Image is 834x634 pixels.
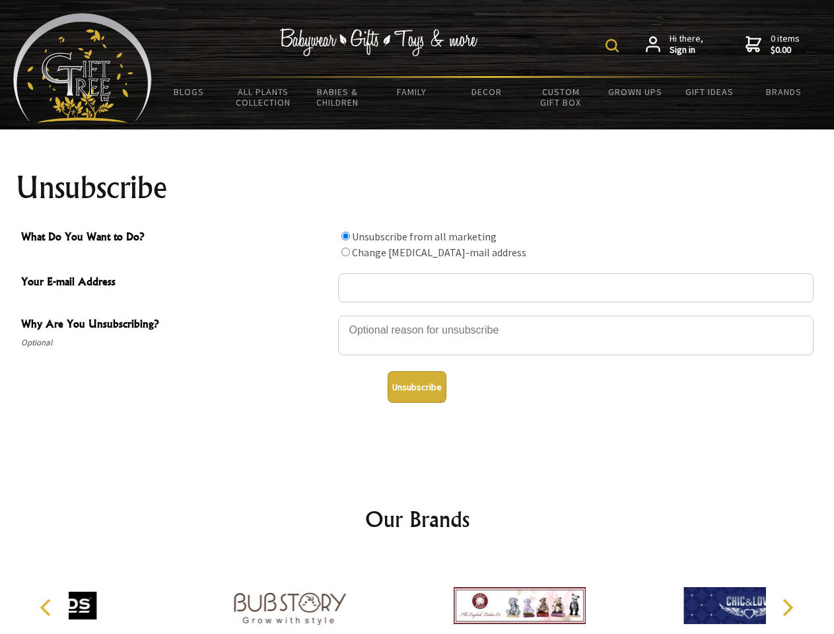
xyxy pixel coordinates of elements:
span: Your E-mail Address [21,273,331,293]
a: 0 items$0.00 [746,33,800,56]
button: Next [773,593,802,622]
span: Hi there, [670,33,703,56]
img: Babyware - Gifts - Toys and more... [13,13,152,123]
button: Previous [33,593,62,622]
a: All Plants Collection [226,78,301,116]
span: Why Are You Unsubscribing? [21,316,331,335]
a: Family [375,78,450,106]
button: Unsubscribe [388,371,446,403]
a: Babies & Children [300,78,375,116]
a: Custom Gift Box [524,78,598,116]
img: Babywear - Gifts - Toys & more [280,28,478,56]
input: What Do You Want to Do? [341,232,350,240]
a: Hi there,Sign in [646,33,703,56]
label: Unsubscribe from all marketing [352,230,497,243]
span: 0 items [771,32,800,56]
textarea: Why Are You Unsubscribing? [338,316,814,355]
strong: Sign in [670,44,703,56]
span: Optional [21,335,331,351]
span: What Do You Want to Do? [21,229,331,248]
a: BLOGS [152,78,226,106]
label: Change [MEDICAL_DATA]-mail address [352,246,526,259]
a: Grown Ups [598,78,672,106]
strong: $0.00 [771,44,800,56]
a: Gift Ideas [672,78,747,106]
h1: Unsubscribe [16,172,819,203]
input: What Do You Want to Do? [341,248,350,256]
input: Your E-mail Address [338,273,814,302]
h2: Our Brands [26,503,808,535]
a: Decor [449,78,524,106]
a: Brands [747,78,821,106]
img: product search [606,39,619,52]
